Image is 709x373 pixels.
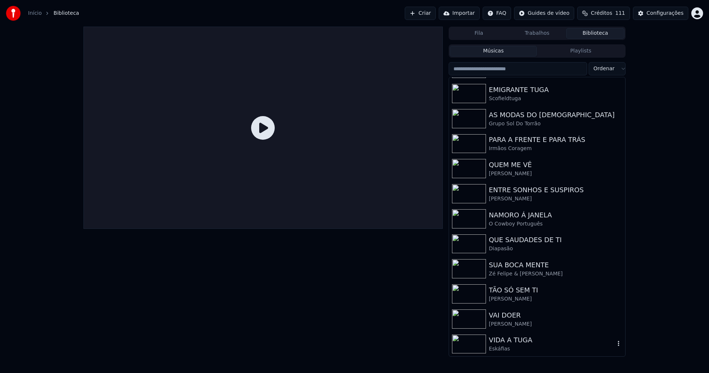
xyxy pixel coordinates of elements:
[54,10,79,17] span: Biblioteca
[489,170,622,177] div: [PERSON_NAME]
[489,270,622,278] div: Zé Felipe & [PERSON_NAME]
[647,10,684,17] div: Configurações
[489,85,622,95] div: EMIGRANTE TUGA
[593,65,614,72] span: Ordenar
[566,28,624,39] button: Biblioteca
[450,46,537,57] button: Músicas
[489,135,622,145] div: PARA A FRENTE E PARA TRÁS
[489,110,622,120] div: AS MODAS DO [DEMOGRAPHIC_DATA]
[489,335,615,345] div: VIDA A TUGA
[514,7,574,20] button: Guides de vídeo
[489,235,622,245] div: QUE SAUDADES DE TI
[489,220,622,228] div: O Cowboy Português
[439,7,480,20] button: Importar
[489,160,622,170] div: QUEM ME VÊ
[489,321,622,328] div: [PERSON_NAME]
[489,295,622,303] div: [PERSON_NAME]
[489,345,615,353] div: Eskáfias
[633,7,688,20] button: Configurações
[489,95,622,102] div: Scofieldtuga
[537,46,624,57] button: Playlists
[489,245,622,252] div: Diapasão
[577,7,630,20] button: Créditos111
[450,28,508,39] button: Fila
[489,195,622,203] div: [PERSON_NAME]
[508,28,566,39] button: Trabalhos
[489,285,622,295] div: TÃO SÓ SEM TI
[615,10,625,17] span: 111
[489,210,622,220] div: NAMORO Á JANELA
[28,10,42,17] a: Início
[591,10,612,17] span: Créditos
[489,185,622,195] div: ENTRE SONHOS E SUSPIROS
[28,10,79,17] nav: breadcrumb
[483,7,511,20] button: FAQ
[489,310,622,321] div: VAI DOER
[405,7,436,20] button: Criar
[489,145,622,152] div: Irmãos Coragem
[6,6,21,21] img: youka
[489,260,622,270] div: SUA BOCA MENTE
[489,120,622,128] div: Grupo Sol Do Torrão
